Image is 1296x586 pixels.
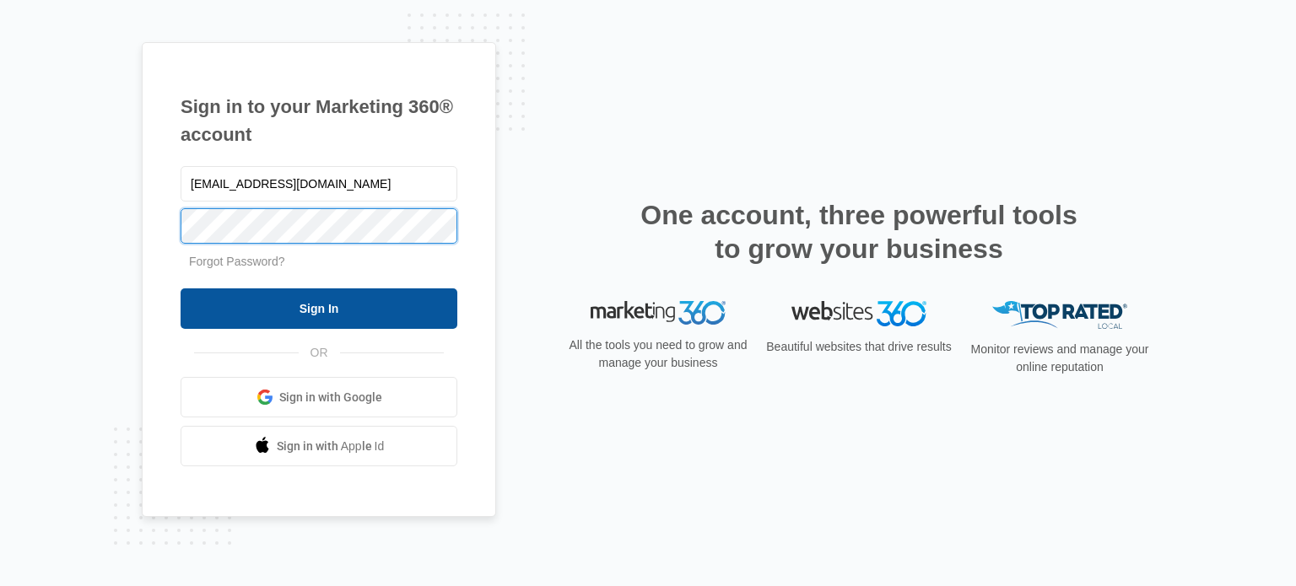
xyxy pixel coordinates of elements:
p: Beautiful websites that drive results [764,338,953,356]
span: Sign in with Google [279,389,382,406]
span: Sign in with Apple Id [277,438,385,455]
span: OR [299,344,340,362]
input: Sign In [181,288,457,329]
input: Email [181,166,457,202]
img: Top Rated Local [992,301,1127,329]
p: All the tools you need to grow and manage your business [564,336,753,372]
h2: One account, three powerful tools to grow your business [635,198,1083,266]
img: Websites 360 [791,301,926,325]
img: Marketing 360 [591,301,726,325]
p: Monitor reviews and manage your online reputation [965,341,1154,376]
h1: Sign in to your Marketing 360® account [181,93,457,148]
a: Forgot Password? [189,255,285,268]
a: Sign in with Google [181,377,457,417]
a: Sign in with Apple Id [181,426,457,466]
